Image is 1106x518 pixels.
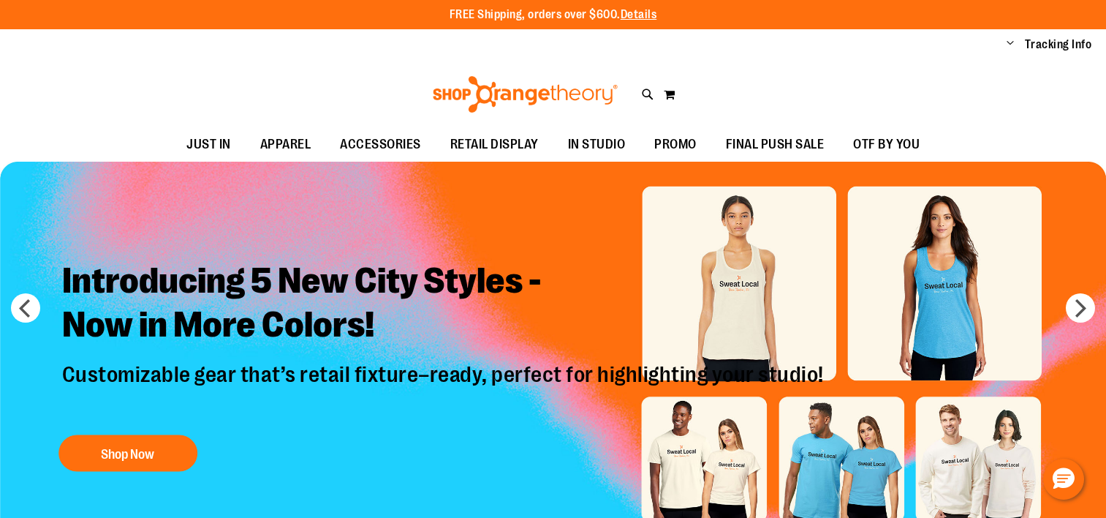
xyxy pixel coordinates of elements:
img: Shop Orangetheory [431,76,620,113]
span: ACCESSORIES [340,128,421,161]
a: JUST IN [172,128,246,162]
a: APPAREL [246,128,326,162]
p: FREE Shipping, orders over $600. [450,7,657,23]
span: RETAIL DISPLAY [450,128,539,161]
button: next [1066,293,1095,323]
a: ACCESSORIES [325,128,436,162]
span: IN STUDIO [568,128,626,161]
a: IN STUDIO [553,128,640,162]
a: RETAIL DISPLAY [436,128,553,162]
span: FINAL PUSH SALE [726,128,825,161]
span: APPAREL [260,128,311,161]
a: OTF BY YOU [838,128,934,162]
span: OTF BY YOU [853,128,920,161]
h2: Introducing 5 New City Styles - Now in More Colors! [51,248,838,361]
button: Shop Now [58,435,197,472]
a: FINAL PUSH SALE [711,128,839,162]
a: Tracking Info [1025,37,1092,53]
span: PROMO [654,128,697,161]
button: Account menu [1007,37,1014,52]
button: prev [11,293,40,323]
a: Details [621,8,657,21]
span: JUST IN [186,128,231,161]
p: Customizable gear that’s retail fixture–ready, perfect for highlighting your studio! [51,361,838,421]
button: Hello, have a question? Let’s chat. [1043,459,1084,500]
a: PROMO [640,128,711,162]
